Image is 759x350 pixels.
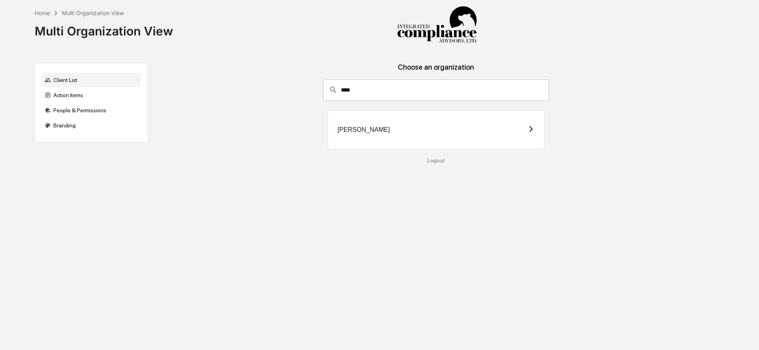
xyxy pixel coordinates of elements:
[41,88,141,102] div: Action Items
[323,79,549,101] div: consultant-dashboard__filter-organizations-search-bar
[35,18,173,38] div: Multi Organization View
[35,10,50,16] div: Home
[154,63,718,79] div: Choose an organization
[154,157,718,164] div: Logout
[41,103,141,117] div: People & Permissions
[41,118,141,133] div: Branding
[62,10,124,16] div: Multi Organization View
[338,126,390,133] div: [PERSON_NAME]
[41,73,141,87] div: Client List
[56,43,96,50] a: Powered byPylon
[79,44,96,50] span: Pylon
[397,6,477,44] img: Integrated Compliance Advisors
